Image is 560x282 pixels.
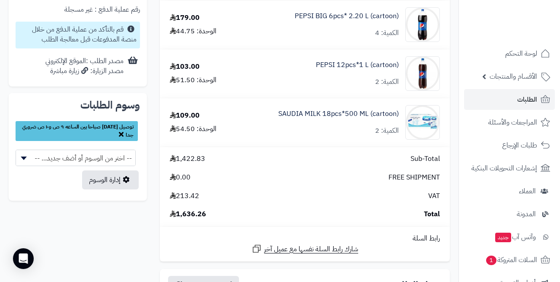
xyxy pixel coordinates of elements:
[170,191,199,201] span: 213.42
[264,244,358,254] span: شارك رابط السلة نفسها مع عميل آخر
[464,158,555,179] a: إشعارات التحويلات البنكية
[406,105,439,140] img: 1747744989-51%20qD4WM7OL-90x90.jpg
[464,227,555,247] a: وآتس آبجديد
[517,93,537,106] span: الطلبات
[388,173,440,183] span: FREE SHIPMENT
[464,250,555,270] a: السلات المتروكة1
[471,162,537,174] span: إشعارات التحويلات البنكية
[519,185,536,197] span: العملاء
[486,256,496,265] span: 1
[424,209,440,219] span: Total
[278,109,399,119] a: SAUDIA MILK 18pcs*500 ML (cartoon)
[316,60,399,70] a: PEPSI 12pcs*1 L (cartoon)
[170,124,216,134] div: الوحدة: 54.50
[410,154,440,164] span: Sub-Total
[251,244,358,254] a: شارك رابط السلة نفسها مع عميل آخر
[16,150,136,166] span: -- اختر من الوسوم أو أضف جديد... --
[505,48,537,60] span: لوحة التحكم
[490,70,537,83] span: الأقسام والمنتجات
[406,56,439,91] img: 1747594532-18409223-8150-4f06-d44a-9c8685d0-90x90.jpg
[488,116,537,128] span: المراجعات والأسئلة
[375,28,399,38] div: الكمية: 4
[16,100,140,110] h2: وسوم الطلبات
[163,234,446,244] div: رابط السلة
[170,62,200,72] div: 103.00
[464,135,555,156] a: طلبات الإرجاع
[64,5,140,15] div: رقم عملية الدفع : غير مسجلة
[517,208,536,220] span: المدونة
[464,112,555,133] a: المراجعات والأسئلة
[170,75,216,85] div: الوحدة: 51.50
[170,26,216,36] div: الوحدة: 44.75
[295,11,399,21] a: PEPSI BIG 6pcs* 2.20 L (cartoon)
[45,56,124,76] div: مصدر الطلب :الموقع الإلكتروني
[45,66,124,76] div: مصدر الزيارة: زيارة مباشرة
[82,170,139,189] a: إدارة الوسوم
[502,139,537,151] span: طلبات الإرجاع
[375,126,399,136] div: الكمية: 2
[494,231,536,243] span: وآتس آب
[464,43,555,64] a: لوحة التحكم
[16,121,138,141] span: توصيل [DATE] صباحا بين الساعه ٩ ص و١٠ ص ضروري جدا
[32,24,137,45] small: قم بالتأكد من عملية الدفع من خلال منصة المدفوعات قبل معالجة الطلب
[170,154,205,164] span: 1,422.83
[16,150,135,167] span: -- اختر من الوسوم أو أضف جديد... --
[495,233,511,242] span: جديد
[406,7,439,42] img: 1747594021-514wrKpr-GL._AC_SL1500-90x90.jpg
[375,77,399,87] div: الكمية: 2
[464,204,555,224] a: المدونة
[13,248,34,269] div: Open Intercom Messenger
[464,181,555,202] a: العملاء
[428,191,440,201] span: VAT
[170,173,191,183] span: 0.00
[170,13,200,23] div: 179.00
[485,254,537,266] span: السلات المتروكة
[170,209,206,219] span: 1,636.26
[170,111,200,121] div: 109.00
[501,23,552,42] img: logo-2.png
[464,89,555,110] a: الطلبات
